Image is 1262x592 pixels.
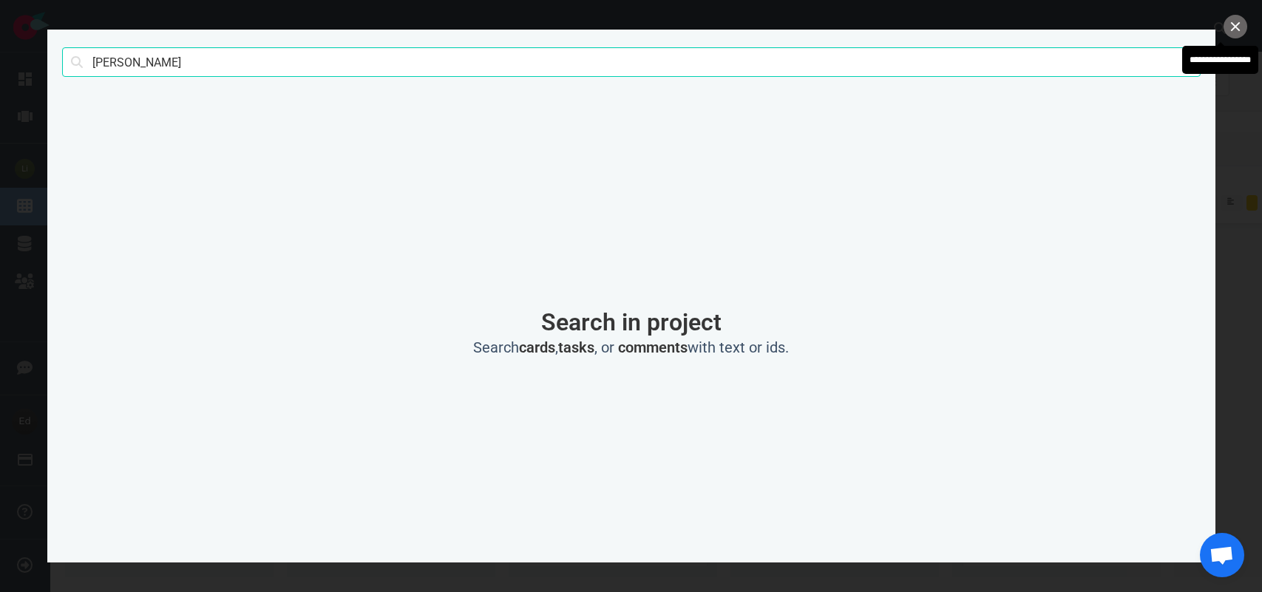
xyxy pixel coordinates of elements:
strong: cards [519,338,555,356]
strong: comments [618,338,688,356]
strong: tasks [558,338,594,356]
h2: Search , , or with text or ids. [135,338,1128,357]
h1: Search in project [135,309,1128,336]
input: Search cards, tasks, or comments with text or ids [62,47,1201,77]
div: Aprire la chat [1200,533,1244,577]
button: close [1224,15,1247,38]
